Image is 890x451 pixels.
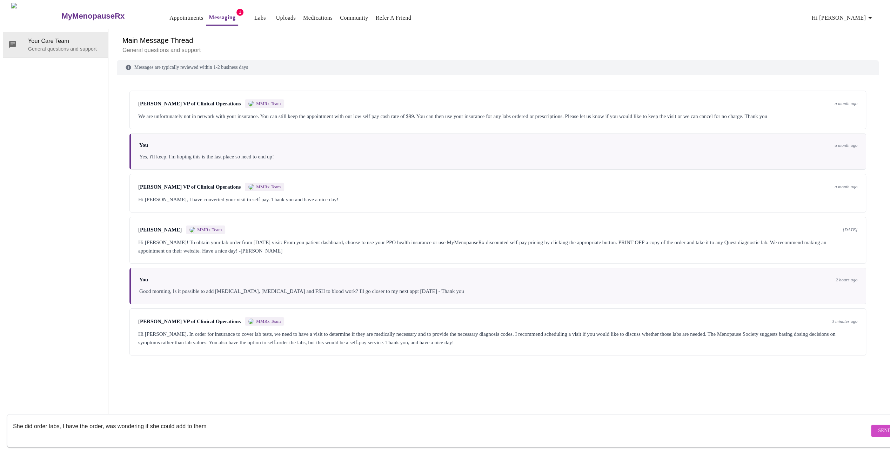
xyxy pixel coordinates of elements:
span: a month ago [835,101,857,106]
div: Hi [PERSON_NAME], In order for insurance to cover lab tests, we need to have a visit to determine... [138,330,857,347]
h6: Main Message Thread [122,35,873,46]
a: Medications [303,13,333,23]
button: Hi [PERSON_NAME] [809,11,877,25]
img: MMRX [189,227,195,233]
span: You [139,142,148,148]
div: We are unfortunately not in network with your insurance. You can still keep the appointment with ... [138,112,857,120]
button: Labs [249,11,271,25]
a: Refer a Friend [376,13,411,23]
div: Hi [PERSON_NAME], I have converted your visit to self pay. Thank you and have a nice day! [138,195,857,204]
span: 2 hours ago [836,277,857,283]
span: a month ago [835,184,857,190]
a: Community [340,13,368,23]
span: [PERSON_NAME] VP of Clinical Operations [138,101,241,107]
span: MMRx Team [256,319,281,324]
button: Messaging [206,11,238,26]
div: Hi [PERSON_NAME]! To obtain your lab order from [DATE] visit: From you patient dashboard, choose ... [138,238,857,255]
p: General questions and support [28,45,102,52]
a: Messaging [209,13,235,22]
textarea: Send a message about your appointment [13,419,869,442]
h3: MyMenopauseRx [61,12,125,21]
span: [PERSON_NAME] [138,227,182,233]
button: Uploads [273,11,299,25]
img: MMRX [248,319,254,324]
span: MMRx Team [256,184,281,190]
span: Your Care Team [28,37,102,45]
span: You [139,277,148,283]
img: MMRX [248,101,254,106]
img: MMRX [248,184,254,190]
span: MMRx Team [256,101,281,106]
span: 1 [236,9,243,16]
div: Yes, i'll keep. I'm hoping this is the last place so need to end up! [139,152,857,161]
div: Good morning, Is it possible to add [MEDICAL_DATA], [MEDICAL_DATA] and FSH to blood work? Ill go ... [139,287,857,295]
img: MyMenopauseRx Logo [11,3,61,29]
button: Appointments [167,11,206,25]
span: [PERSON_NAME] VP of Clinical Operations [138,184,241,190]
span: 3 minutes ago [832,319,857,324]
span: MMRx Team [197,227,222,233]
button: Medications [300,11,335,25]
a: Uploads [276,13,296,23]
a: Appointments [169,13,203,23]
span: a month ago [835,143,857,148]
span: Hi [PERSON_NAME] [812,13,874,23]
span: [DATE] [843,227,857,233]
button: Community [337,11,371,25]
a: Labs [254,13,266,23]
p: General questions and support [122,46,873,54]
a: MyMenopauseRx [61,4,153,28]
button: Refer a Friend [373,11,414,25]
div: Your Care TeamGeneral questions and support [3,32,108,57]
span: [PERSON_NAME] VP of Clinical Operations [138,319,241,325]
div: Messages are typically reviewed within 1-2 business days [117,60,879,75]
